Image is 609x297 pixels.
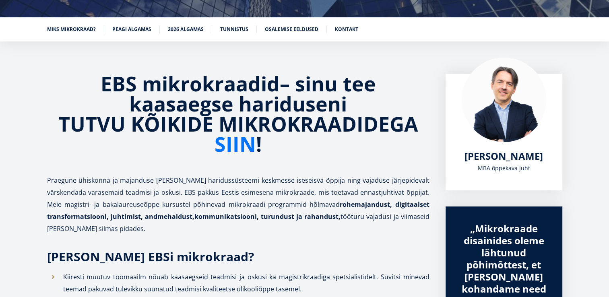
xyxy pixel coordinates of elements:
[168,25,204,33] a: 2026 algamas
[63,271,429,295] p: Kiiresti muutuv töömaailm nõuab kaasaegseid teadmisi ja oskusi ka magistrikraadiga spetsialistide...
[101,70,280,97] strong: EBS mikrokraadid
[47,174,429,235] p: Praegune ühiskonna ja majanduse [PERSON_NAME] haridussüsteemi keskmesse iseseisva õppija ning vaj...
[462,58,546,142] img: Marko Rillo
[47,25,96,33] a: Miks mikrokraad?
[47,248,254,265] strong: [PERSON_NAME] EBSi mikrokraad?
[58,70,418,158] strong: sinu tee kaasaegse hariduseni TUTVU KÕIKIDE MIKROKRAADIDEGA !
[462,162,546,174] div: MBA õppekava juht
[464,150,543,162] a: [PERSON_NAME]
[280,70,290,97] strong: –
[112,25,151,33] a: Peagi algamas
[464,149,543,163] span: [PERSON_NAME]
[335,25,358,33] a: Kontakt
[194,212,341,221] strong: kommunikatsiooni, turundust ja rahandust,
[215,134,256,154] a: SIIN
[220,25,248,33] a: Tunnistus
[265,25,318,33] a: Osalemise eeldused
